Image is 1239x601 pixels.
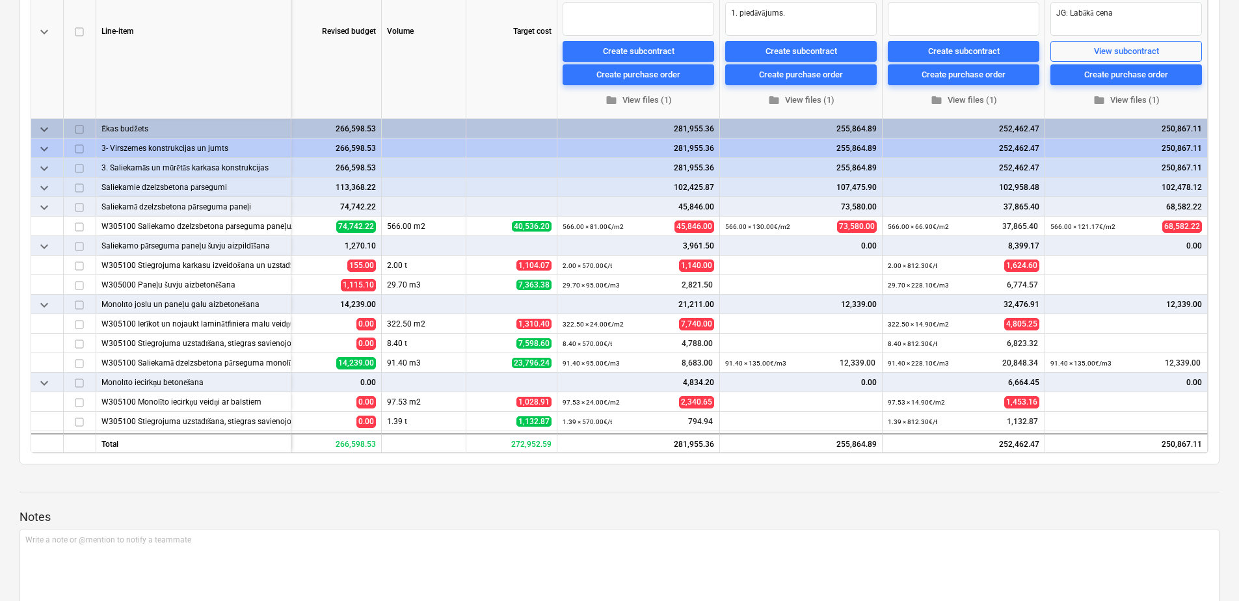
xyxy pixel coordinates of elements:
[563,418,612,425] small: 1.39 × 570.00€ / t
[341,279,376,291] span: 1,115.10
[101,314,286,333] div: W305100 Ierīkot un nojaukt laminātfiniera malu veidņus pārseguma paneļu galu aizbetonēšanai
[888,197,1039,217] div: 37,865.40
[768,94,780,106] span: folder
[725,2,877,36] textarea: 1. piedāvājums.
[725,119,877,139] div: 255,864.89
[1050,373,1202,392] div: 0.00
[563,41,714,62] button: Create subcontract
[101,236,286,255] div: Saliekamo pārseguma paneļu šuvju aizpildīšana
[382,334,466,353] div: 8.40 t
[516,416,552,427] span: 1,132.87
[888,295,1039,314] div: 32,476.91
[725,90,877,111] button: View files (1)
[606,94,617,106] span: folder
[36,375,52,391] span: keyboard_arrow_down
[1050,360,1112,367] small: 91.40 × 135.00€ / m3
[466,433,557,453] div: 272,952.59
[725,223,790,230] small: 566.00 × 130.00€ / m2
[1004,396,1039,408] span: 1,453.16
[563,321,624,328] small: 322.50 × 24.00€ / m2
[563,236,714,256] div: 3,961.50
[888,373,1039,392] div: 6,664.45
[1006,338,1039,349] span: 6,823.32
[725,139,877,158] div: 255,864.89
[224,197,376,217] div: 74,742.22
[382,392,466,412] div: 97.53 m2
[563,340,612,347] small: 8.40 × 570.00€ / t
[563,360,620,367] small: 91.40 × 95.00€ / m3
[888,223,949,230] small: 566.00 × 66.90€ / m2
[1004,318,1039,330] span: 4,805.25
[224,295,376,314] div: 14,239.00
[356,416,376,428] span: 0.00
[568,93,709,108] span: View files (1)
[96,433,291,453] div: Total
[563,282,620,289] small: 29.70 × 95.00€ / m3
[687,416,714,427] span: 794.94
[224,373,376,392] div: 0.00
[382,275,466,295] div: 29.70 m3
[382,412,466,431] div: 1.39 t
[931,94,942,106] span: folder
[1050,158,1202,178] div: 250,867.11
[888,119,1039,139] div: 252,462.47
[224,178,376,197] div: 113,368.22
[563,262,612,269] small: 2.00 × 570.00€ / t
[1050,236,1202,256] div: 0.00
[888,41,1039,62] button: Create subcontract
[1001,358,1039,369] span: 20,848.34
[888,360,949,367] small: 91.40 × 228.10€ / m3
[516,280,552,290] span: 7,363.38
[1050,223,1115,230] small: 566.00 × 121.17€ / m2
[725,373,877,392] div: 0.00
[563,223,624,230] small: 566.00 × 81.00€ / m2
[1004,260,1039,272] span: 1,624.60
[516,397,552,407] span: 1,028.91
[382,217,466,236] div: 566.00 m2
[336,357,376,369] span: 14,239.00
[1050,64,1202,85] button: Create purchase order
[101,353,286,372] div: W305100 Saliekamā dzelzsbetona pārseguma monolīto joslu un paneļu galu aizbetonēšana
[101,412,286,431] div: W305100 Stiegrojuma uzstādīšana, stiegras savienojot ar stiepli (78kg/m3)
[1174,539,1239,601] iframe: Chat Widget
[101,197,286,216] div: Saliekamā dzelzsbetona pārseguma paneļi
[1164,358,1202,369] span: 12,339.00
[725,236,877,256] div: 0.00
[101,392,286,411] div: W305100 Monolīto iecirkņu veidņi ar balstiem
[516,338,552,349] span: 7,598.60
[101,178,286,196] div: Saliekamie dzelzsbetona pārsegumi
[563,90,714,111] button: View files (1)
[101,373,286,392] div: Monolīto iecirkņu betonēšana
[101,158,286,177] div: 3. Saliekamās un mūrētās karkasa konstrukcijas
[603,44,674,59] div: Create subcontract
[1056,93,1197,108] span: View files (1)
[563,178,714,197] div: 102,425.87
[725,178,877,197] div: 107,475.90
[888,158,1039,178] div: 252,462.47
[563,399,620,406] small: 97.53 × 24.00€ / m2
[883,433,1045,453] div: 252,462.47
[730,93,872,108] span: View files (1)
[36,180,52,196] span: keyboard_arrow_down
[837,220,877,233] span: 73,580.00
[888,282,949,289] small: 29.70 × 228.10€ / m3
[219,433,382,453] div: 266,598.53
[1050,90,1202,111] button: View files (1)
[356,338,376,350] span: 0.00
[382,431,466,451] div: 17.88 m3
[512,358,552,368] span: 23,796.24
[36,122,52,137] span: keyboard_arrow_down
[563,139,714,158] div: 281,955.36
[563,295,714,314] div: 21,211.00
[888,139,1039,158] div: 252,462.47
[563,158,714,178] div: 281,955.36
[725,158,877,178] div: 255,864.89
[563,197,714,217] div: 45,846.00
[674,220,714,233] span: 45,846.00
[928,44,1000,59] div: Create subcontract
[36,24,52,40] span: keyboard_arrow_down
[336,220,376,233] span: 74,742.22
[36,141,52,157] span: keyboard_arrow_down
[1045,433,1208,453] div: 250,867.11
